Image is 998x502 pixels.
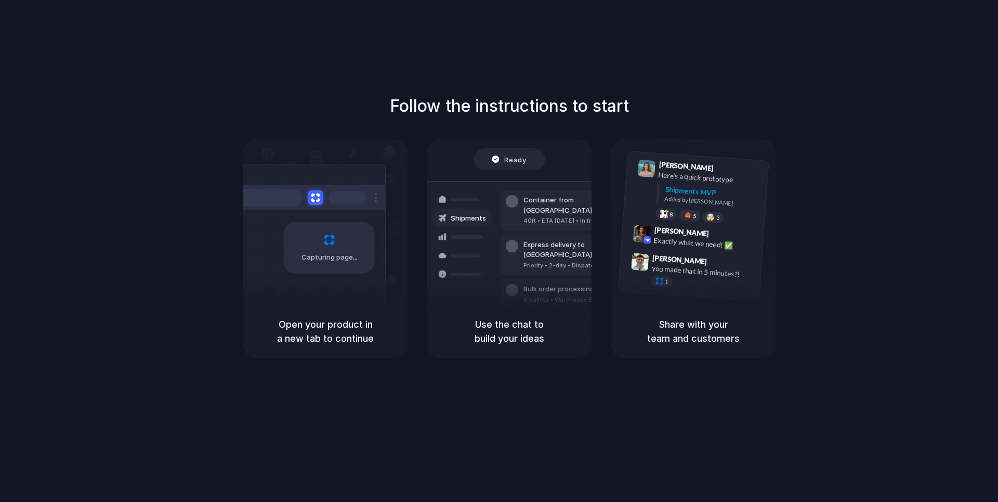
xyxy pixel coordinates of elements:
h5: Share with your team and customers [624,317,763,345]
span: [PERSON_NAME] [652,252,707,267]
span: Ready [505,154,527,164]
h1: Follow the instructions to start [390,94,629,119]
div: Shipments MVP [665,184,761,201]
span: Capturing page [301,252,359,263]
div: you made that in 5 minutes?! [651,263,755,280]
span: [PERSON_NAME] [654,224,709,239]
span: 1 [665,279,668,285]
span: Shipments [451,213,486,224]
div: 8 pallets • Warehouse B • Packed [523,295,620,304]
div: Priority • 2-day • Dispatched [523,261,636,270]
div: Exactly what we need! ✅ [653,235,757,253]
span: 9:41 AM [717,164,738,176]
h5: Use the chat to build your ideas [440,317,579,345]
span: 9:42 AM [712,229,733,242]
div: 40ft • ETA [DATE] • In transit [523,216,636,225]
div: Express delivery to [GEOGRAPHIC_DATA] [523,240,636,260]
h5: Open your product in a new tab to continue [256,317,395,345]
span: [PERSON_NAME] [659,159,714,174]
span: 5 [693,213,697,219]
div: Added by [PERSON_NAME] [664,195,760,210]
span: 9:47 AM [710,257,731,269]
span: 3 [716,215,720,221]
span: 8 [669,212,673,217]
div: Here's a quick prototype [658,170,762,187]
div: 🤯 [706,213,715,221]
div: Container from [GEOGRAPHIC_DATA] [523,195,636,215]
div: Bulk order processing [523,284,620,294]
